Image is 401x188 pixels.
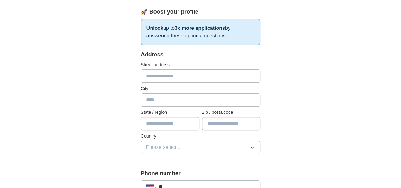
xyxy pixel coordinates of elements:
[141,169,261,178] label: Phone number
[141,85,261,92] label: City
[141,141,261,154] button: Please select...
[202,109,261,116] label: Zip / postalcode
[141,133,261,139] label: Country
[141,19,261,45] p: up to by answering these optional questions
[141,50,261,59] div: Address
[141,8,261,16] div: 🚀 Boost your profile
[141,109,199,116] label: State / region
[175,25,225,31] strong: 3x more applications
[146,144,181,151] span: Please select...
[146,25,163,31] strong: Unlock
[141,62,261,68] label: Street address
